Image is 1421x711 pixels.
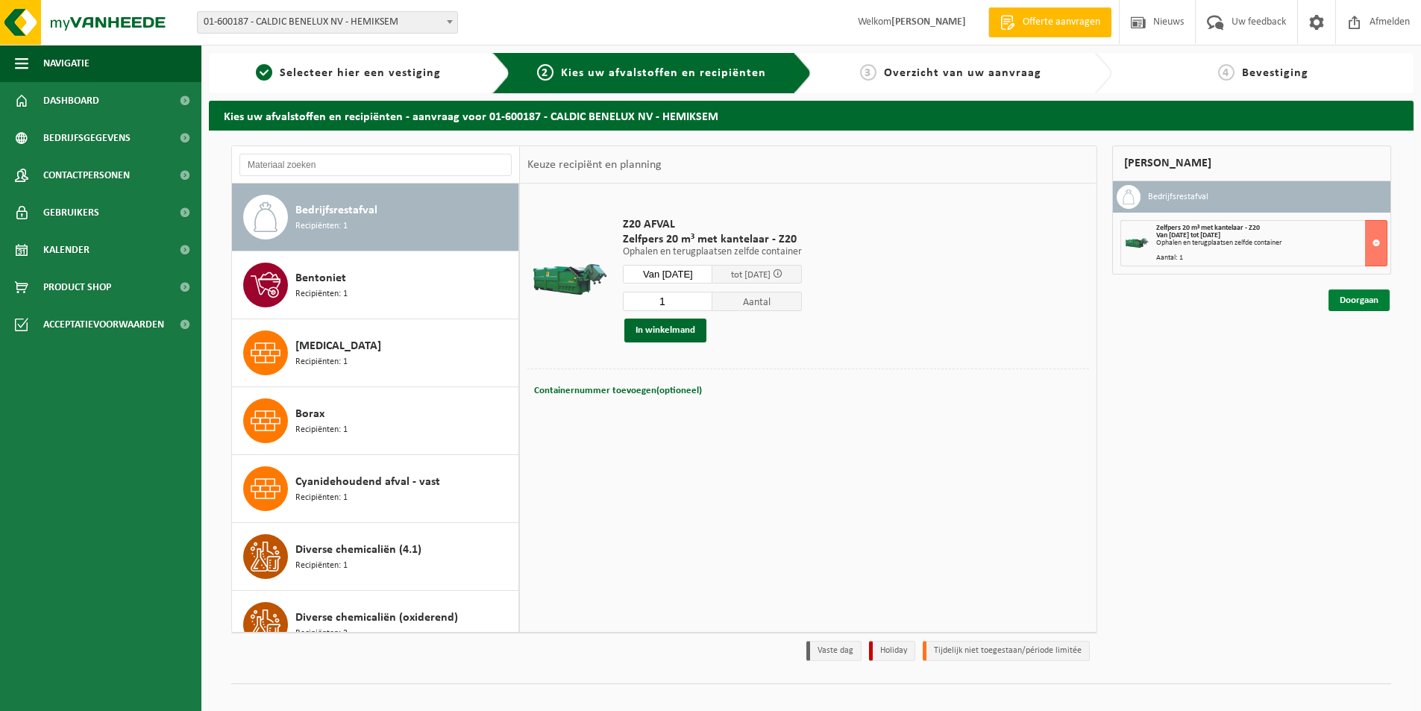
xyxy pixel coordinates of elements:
[295,541,421,559] span: Diverse chemicaliën (4.1)
[1156,231,1220,239] strong: Van [DATE] tot [DATE]
[43,269,111,306] span: Product Shop
[216,64,480,82] a: 1Selecteer hier een vestiging
[295,405,324,423] span: Borax
[232,184,519,251] button: Bedrijfsrestafval Recipiënten: 1
[520,146,669,184] div: Keuze recipiënt en planning
[1156,254,1387,262] div: Aantal: 1
[860,64,876,81] span: 3
[537,64,553,81] span: 2
[198,12,457,33] span: 01-600187 - CALDIC BENELUX NV - HEMIKSEM
[280,67,441,79] span: Selecteer hier een vestiging
[1156,224,1260,232] span: Zelfpers 20 m³ met kantelaar - Z20
[232,319,519,387] button: [MEDICAL_DATA] Recipiënten: 1
[534,386,702,395] span: Containernummer toevoegen(optioneel)
[295,423,348,437] span: Recipiënten: 1
[43,194,99,231] span: Gebruikers
[256,64,272,81] span: 1
[232,591,519,659] button: Diverse chemicaliën (oxiderend) Recipiënten: 2
[295,491,348,505] span: Recipiënten: 1
[1329,289,1390,311] a: Doorgaan
[295,201,377,219] span: Bedrijfsrestafval
[869,641,915,661] li: Holiday
[1112,145,1391,181] div: [PERSON_NAME]
[623,232,802,247] span: Zelfpers 20 m³ met kantelaar - Z20
[209,101,1414,130] h2: Kies uw afvalstoffen en recipiënten - aanvraag voor 01-600187 - CALDIC BENELUX NV - HEMIKSEM
[295,473,440,491] span: Cyanidehoudend afval - vast
[623,247,802,257] p: Ophalen en terugplaatsen zelfde container
[1148,185,1208,209] h3: Bedrijfsrestafval
[43,157,130,194] span: Contactpersonen
[1242,67,1308,79] span: Bevestiging
[623,217,802,232] span: Z20 AFVAL
[1019,15,1104,30] span: Offerte aanvragen
[43,45,90,82] span: Navigatie
[1156,239,1387,247] div: Ophalen en terugplaatsen zelfde container
[295,337,381,355] span: [MEDICAL_DATA]
[43,119,131,157] span: Bedrijfsgegevens
[43,231,90,269] span: Kalender
[295,609,458,627] span: Diverse chemicaliën (oxiderend)
[43,82,99,119] span: Dashboard
[1218,64,1235,81] span: 4
[295,559,348,573] span: Recipiënten: 1
[232,251,519,319] button: Bentoniet Recipiënten: 1
[295,627,348,641] span: Recipiënten: 2
[197,11,458,34] span: 01-600187 - CALDIC BENELUX NV - HEMIKSEM
[624,319,706,342] button: In winkelmand
[891,16,966,28] strong: [PERSON_NAME]
[561,67,766,79] span: Kies uw afvalstoffen en recipiënten
[806,641,862,661] li: Vaste dag
[295,287,348,301] span: Recipiënten: 1
[295,355,348,369] span: Recipiënten: 1
[295,269,346,287] span: Bentoniet
[623,265,712,284] input: Selecteer datum
[533,380,703,401] button: Containernummer toevoegen(optioneel)
[988,7,1111,37] a: Offerte aanvragen
[923,641,1090,661] li: Tijdelijk niet toegestaan/période limitée
[232,387,519,455] button: Borax Recipiënten: 1
[731,270,771,280] span: tot [DATE]
[295,219,348,234] span: Recipiënten: 1
[232,455,519,523] button: Cyanidehoudend afval - vast Recipiënten: 1
[43,306,164,343] span: Acceptatievoorwaarden
[232,523,519,591] button: Diverse chemicaliën (4.1) Recipiënten: 1
[884,67,1041,79] span: Overzicht van uw aanvraag
[239,154,512,176] input: Materiaal zoeken
[712,292,802,311] span: Aantal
